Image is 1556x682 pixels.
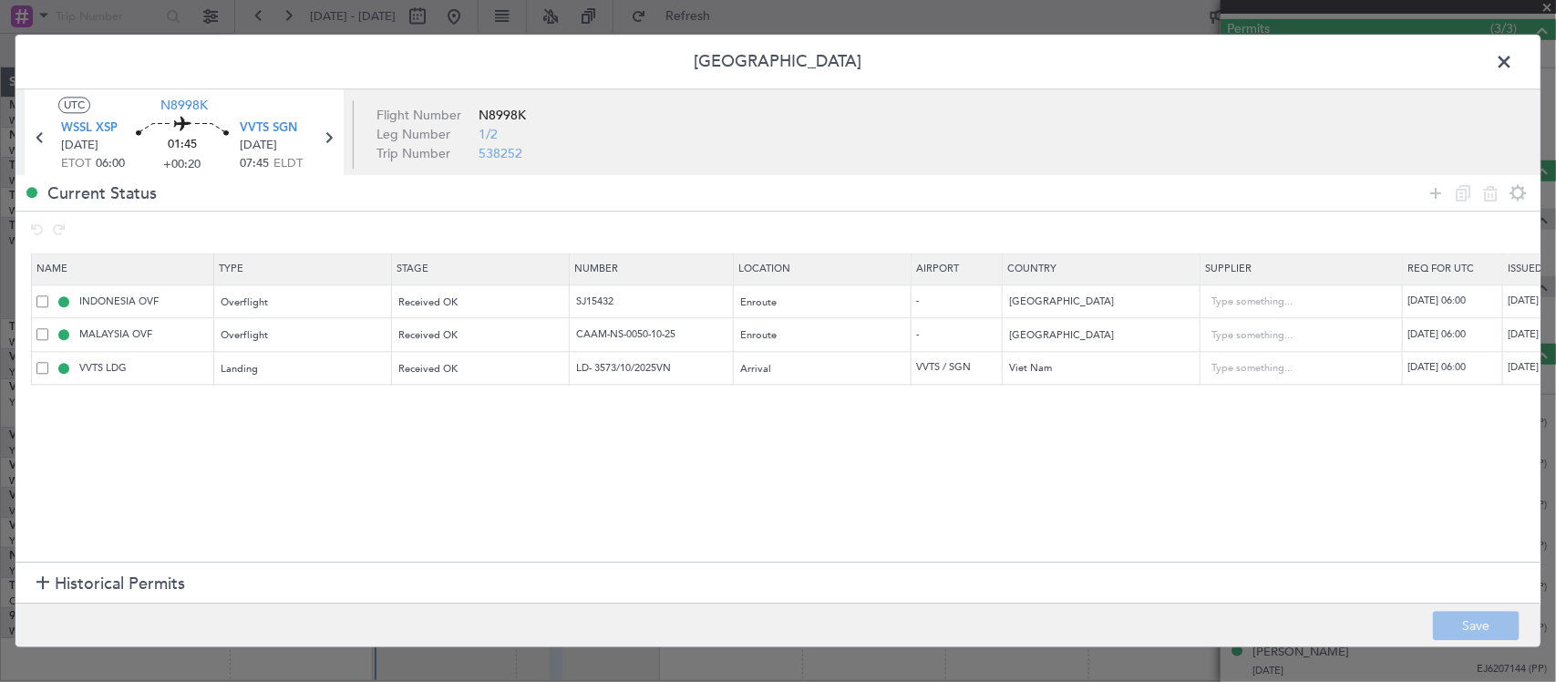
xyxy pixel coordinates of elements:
[1407,294,1502,310] div: [DATE] 06:00
[1407,327,1502,343] div: [DATE] 06:00
[1407,361,1502,377] div: [DATE] 06:00
[1211,322,1376,349] input: Type something...
[1407,262,1474,275] span: Req For Utc
[1211,356,1376,383] input: Type something...
[1205,262,1252,275] span: Supplier
[1211,289,1376,316] input: Type something...
[15,35,1541,89] header: [GEOGRAPHIC_DATA]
